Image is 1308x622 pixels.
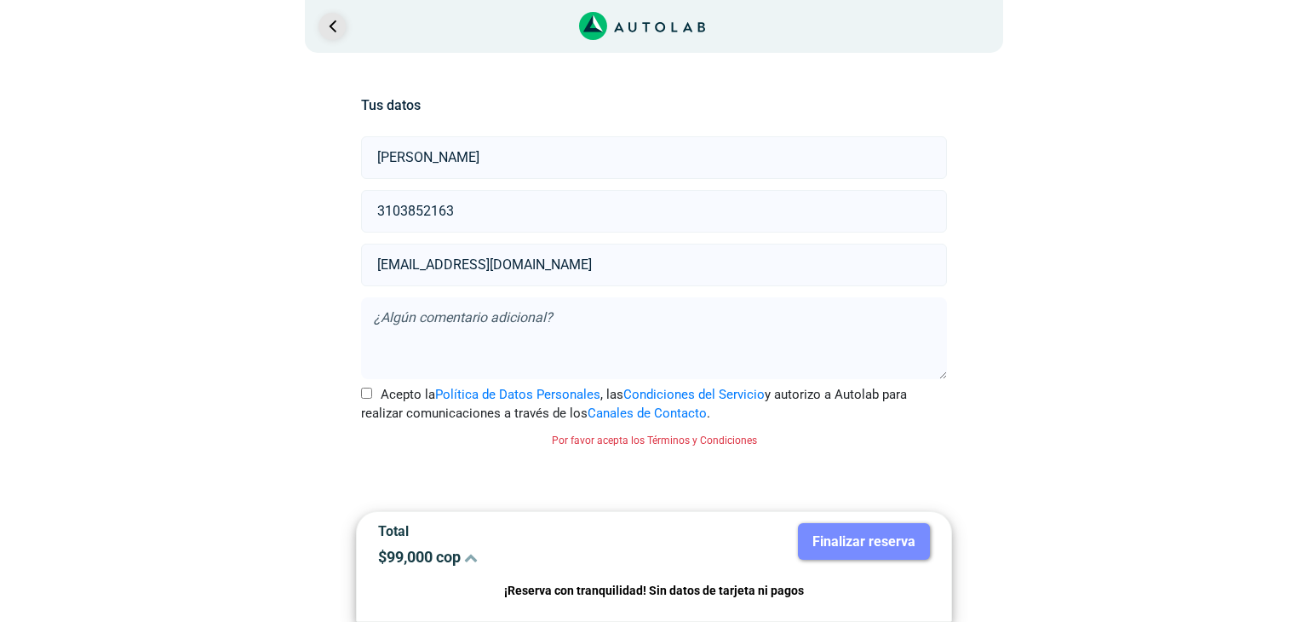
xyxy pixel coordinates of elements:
button: Finalizar reserva [798,523,930,560]
a: Condiciones del Servicio [623,387,765,402]
small: Por favor acepta los Términos y Condiciones [552,435,757,446]
input: Correo electrónico [361,244,946,286]
a: Política de Datos Personales [435,387,600,402]
p: ¡Reserva con tranquilidad! Sin datos de tarjeta ni pagos [378,581,930,601]
input: Nombre y apellido [361,136,946,179]
a: Link al sitio de autolab [579,17,706,33]
p: Total [378,523,641,539]
input: Celular [361,190,946,233]
a: Canales de Contacto [588,406,707,421]
input: Acepto laPolítica de Datos Personales, lasCondiciones del Servicioy autorizo a Autolab para reali... [361,388,372,399]
p: $ 99,000 cop [378,548,641,566]
a: Ir al paso anterior [318,13,346,40]
h5: Tus datos [361,97,946,113]
label: Acepto la , las y autorizo a Autolab para realizar comunicaciones a través de los . [361,385,946,423]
